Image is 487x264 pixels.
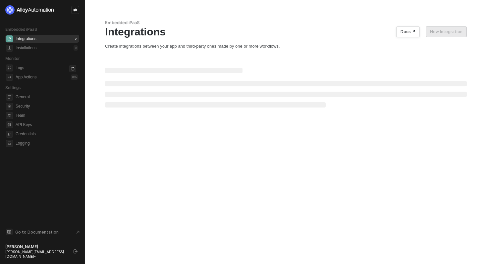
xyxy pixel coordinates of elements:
[16,65,24,71] div: Logs
[6,121,13,128] span: api-key
[73,8,77,12] span: icon-swap
[6,94,13,101] span: general
[6,45,13,52] span: installations
[105,20,467,25] div: Embedded iPaaS
[5,5,79,15] a: logo
[16,102,78,110] span: Security
[6,103,13,110] span: security
[5,85,21,90] span: Settings
[74,36,78,41] div: 0
[105,25,467,38] div: Integrations
[5,249,68,259] div: [PERSON_NAME][EMAIL_ADDRESS][DOMAIN_NAME] •
[6,131,13,138] span: credentials
[6,229,13,235] span: documentation
[16,139,78,147] span: Logging
[16,111,78,119] span: Team
[16,74,36,80] div: App Actions
[6,74,13,81] span: icon-app-actions
[15,229,59,235] span: Go to Documentation
[6,140,13,147] span: logging
[5,27,37,32] span: Embedded iPaaS
[16,36,36,42] div: Integrations
[74,45,78,51] div: 0
[16,93,78,101] span: General
[74,249,78,253] span: logout
[5,228,80,236] a: Knowledge Base
[16,45,36,51] div: Installations
[6,65,13,71] span: icon-logs
[396,26,420,37] button: Docs ↗
[5,56,20,61] span: Monitor
[16,121,78,129] span: API Keys
[71,74,78,80] div: 0 %
[75,229,81,236] span: document-arrow
[401,29,415,34] div: Docs ↗
[426,26,467,37] button: New Integration
[6,112,13,119] span: team
[5,244,68,249] div: [PERSON_NAME]
[16,130,78,138] span: Credentials
[69,65,76,72] span: icon-loader
[6,35,13,42] span: integrations
[105,43,467,49] div: Create integrations between your app and third-party ones made by one or more workflows.
[5,5,54,15] img: logo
